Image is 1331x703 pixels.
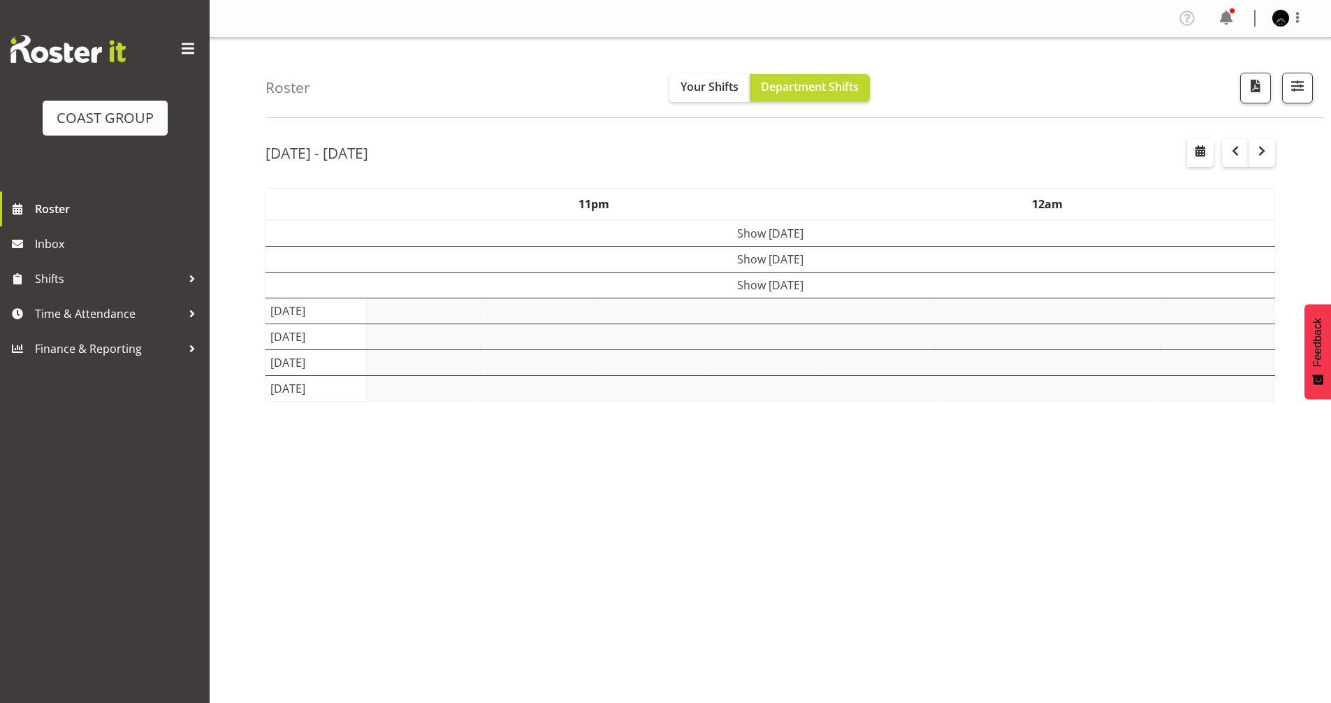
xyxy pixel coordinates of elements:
td: [DATE] [266,324,367,349]
button: Download a PDF of the roster according to the set date range. [1240,73,1271,103]
button: Your Shifts [669,74,750,102]
h4: Roster [266,80,310,96]
span: Your Shifts [681,79,739,94]
button: Filter Shifts [1282,73,1313,103]
span: Shifts [35,268,182,289]
td: [DATE] [266,349,367,375]
span: Finance & Reporting [35,338,182,359]
img: shaun-keutenius0ff793f61f4a2ef45f7a32347998d1b3.png [1272,10,1289,27]
td: [DATE] [266,298,367,324]
span: Inbox [35,233,203,254]
button: Select a specific date within the roster. [1187,139,1214,167]
th: 11pm [367,188,821,220]
span: Department Shifts [761,79,859,94]
td: [DATE] [266,375,367,401]
td: Show [DATE] [266,272,1275,298]
span: Time & Attendance [35,303,182,324]
td: Show [DATE] [266,220,1275,247]
span: Roster [35,198,203,219]
h2: [DATE] - [DATE] [266,144,368,162]
button: Department Shifts [750,74,870,102]
td: Show [DATE] [266,246,1275,272]
span: Feedback [1311,318,1324,367]
button: Feedback - Show survey [1304,304,1331,399]
th: 12am [821,188,1275,220]
div: COAST GROUP [57,108,154,129]
img: Rosterit website logo [10,35,126,63]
